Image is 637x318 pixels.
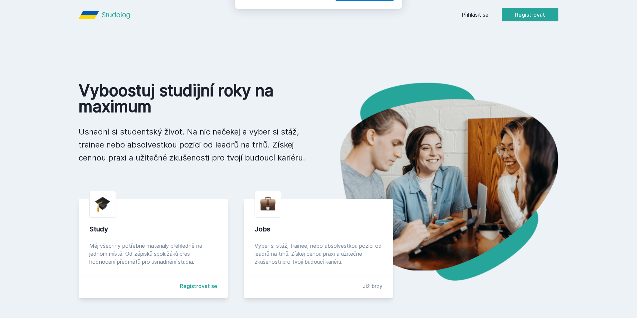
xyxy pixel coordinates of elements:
[260,195,276,212] img: briefcase.png
[79,125,308,164] p: Usnadni si studentský život. Na nic nečekej a vyber si stáž, trainee nebo absolvestkou pozici od ...
[89,224,217,234] div: Study
[255,224,382,234] div: Jobs
[270,8,394,23] div: [PERSON_NAME] dostávat tipy ohledně studia, nových testů, hodnocení učitelů a předmětů?
[363,282,382,290] div: Již brzy
[89,242,217,266] div: Měj všechny potřebné materiály přehledně na jednom místě. Od zápisků spolužáků přes hodnocení pře...
[255,242,382,266] div: Vyber si stáž, trainee, nebo absolvestkou pozici od leadrů na trhů. Získej cenou praxi a užitečné...
[318,83,558,281] img: hero.png
[335,35,394,51] button: Jasně, jsem pro
[308,35,332,51] button: Ne
[79,83,308,115] h1: Vyboostuj studijní roky na maximum
[95,196,110,212] img: graduation-cap.png
[243,8,270,35] img: notification icon
[180,282,217,290] a: Registrovat se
